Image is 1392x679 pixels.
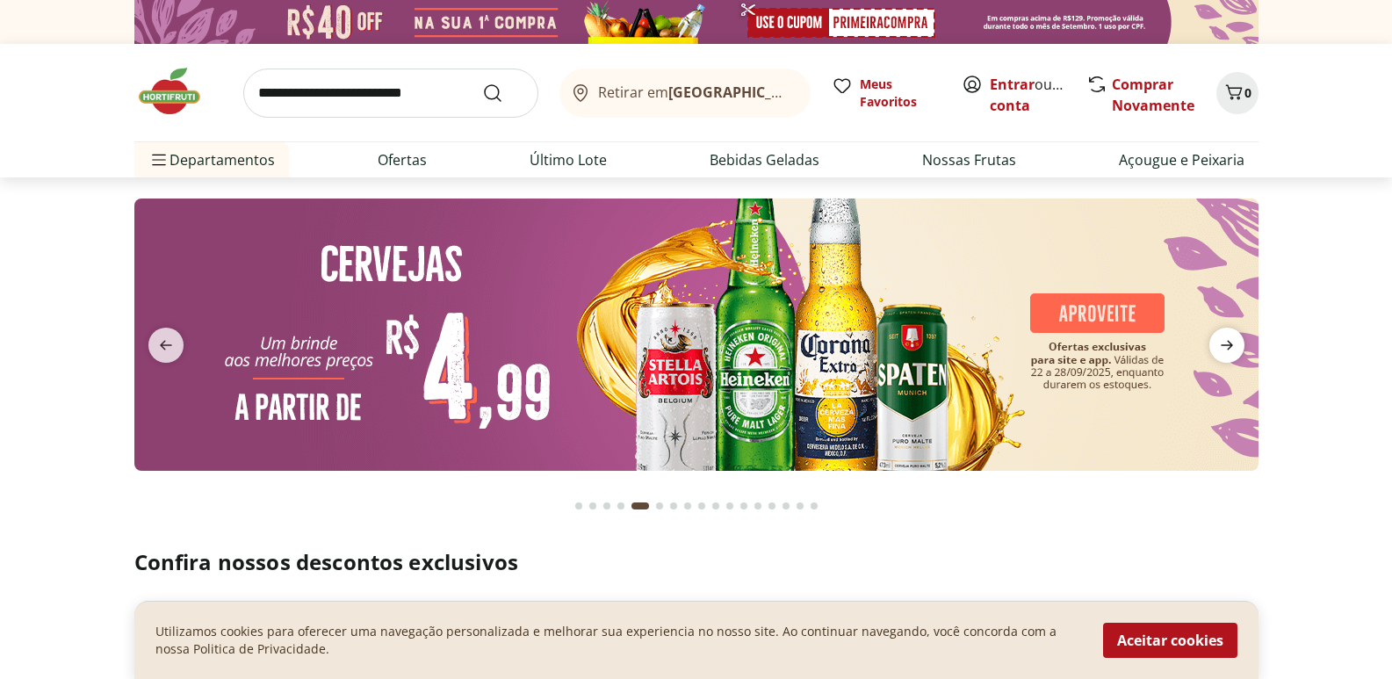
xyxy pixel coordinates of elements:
[765,485,779,527] button: Go to page 14 from fs-carousel
[1119,149,1244,170] a: Açougue e Peixaria
[1244,84,1251,101] span: 0
[723,485,737,527] button: Go to page 11 from fs-carousel
[710,149,819,170] a: Bebidas Geladas
[155,623,1082,658] p: Utilizamos cookies para oferecer uma navegação personalizada e melhorar sua experiencia no nosso ...
[378,149,427,170] a: Ofertas
[709,485,723,527] button: Go to page 10 from fs-carousel
[990,75,1086,115] a: Criar conta
[559,69,811,118] button: Retirar em[GEOGRAPHIC_DATA]/[GEOGRAPHIC_DATA]
[653,485,667,527] button: Go to page 6 from fs-carousel
[530,149,607,170] a: Último Lote
[990,74,1068,116] span: ou
[598,84,792,100] span: Retirar em
[243,69,538,118] input: search
[134,199,1259,471] img: cervejas
[134,548,1259,576] h2: Confira nossos descontos exclusivos
[793,485,807,527] button: Go to page 16 from fs-carousel
[482,83,524,104] button: Submit Search
[148,139,169,181] button: Menu
[148,139,275,181] span: Departamentos
[751,485,765,527] button: Go to page 13 from fs-carousel
[134,328,198,363] button: previous
[860,76,941,111] span: Meus Favoritos
[628,485,653,527] button: Current page from fs-carousel
[1216,72,1259,114] button: Carrinho
[586,485,600,527] button: Go to page 2 from fs-carousel
[1112,75,1194,115] a: Comprar Novamente
[600,485,614,527] button: Go to page 3 from fs-carousel
[1195,328,1259,363] button: next
[807,485,821,527] button: Go to page 17 from fs-carousel
[737,485,751,527] button: Go to page 12 from fs-carousel
[667,485,681,527] button: Go to page 7 from fs-carousel
[990,75,1035,94] a: Entrar
[681,485,695,527] button: Go to page 8 from fs-carousel
[832,76,941,111] a: Meus Favoritos
[922,149,1016,170] a: Nossas Frutas
[614,485,628,527] button: Go to page 4 from fs-carousel
[695,485,709,527] button: Go to page 9 from fs-carousel
[779,485,793,527] button: Go to page 15 from fs-carousel
[1103,623,1237,658] button: Aceitar cookies
[572,485,586,527] button: Go to page 1 from fs-carousel
[134,65,222,118] img: Hortifruti
[668,83,964,102] b: [GEOGRAPHIC_DATA]/[GEOGRAPHIC_DATA]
